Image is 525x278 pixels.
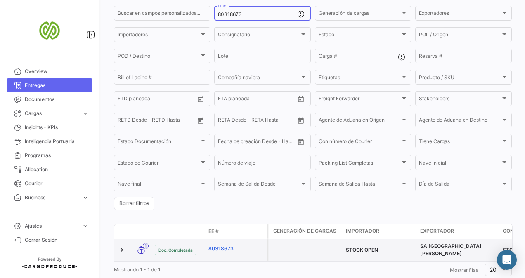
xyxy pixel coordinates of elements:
span: Overview [25,68,89,75]
span: Con número de Courier [319,140,400,146]
a: Allocation [7,163,92,177]
input: Desde [118,97,132,103]
input: Hasta [239,140,275,146]
a: Insights - KPIs [7,120,92,134]
span: Insights - KPIs [25,124,89,131]
button: Open calendar [295,114,307,127]
a: Documentos [7,92,92,106]
button: Borrar filtros [114,197,154,210]
input: Hasta [239,97,275,103]
span: Programas [25,152,89,159]
span: Consignatario [218,33,300,39]
span: Inteligencia Portuaria [25,138,89,145]
span: Importadores [118,33,199,39]
a: Courier [7,177,92,191]
datatable-header-cell: Importador [343,224,417,239]
datatable-header-cell: Exportador [417,224,499,239]
span: Generación de cargas [319,12,400,17]
span: Tiene Cargas [419,140,501,146]
span: Generación de cargas [273,227,336,235]
input: Desde [218,140,233,146]
span: expand_more [82,194,89,201]
input: Hasta [138,97,175,103]
input: Desde [118,118,132,124]
span: expand_more [82,208,89,215]
span: Agente de Aduana en Destino [419,118,501,124]
span: Importador [346,227,379,235]
span: Mostrar filas [450,267,478,273]
span: Agente de Aduana en Origen [319,118,400,124]
span: Entregas [25,82,89,89]
span: Nave inicial [419,161,501,167]
span: Stakeholders [419,97,501,103]
input: Desde [218,97,233,103]
span: POL / Origen [419,33,501,39]
button: Open calendar [194,93,207,105]
span: Packing List Completas [319,161,400,167]
span: Ajustes [25,222,78,230]
span: expand_more [82,222,89,230]
span: Compañía naviera [218,75,300,81]
a: Inteligencia Portuaria [7,134,92,148]
span: Cerrar Sesión [25,236,89,244]
span: Doc. Completada [158,247,193,253]
span: Estado [319,33,400,39]
span: expand_more [82,110,89,117]
span: Etiquetas [319,75,400,81]
span: Semana de Salida Desde [218,182,300,188]
span: 20 [490,266,497,273]
span: POD / Destino [118,54,199,60]
button: Open calendar [295,93,307,105]
span: Mostrando 1 - 1 de 1 [114,266,161,273]
span: Nave final [118,182,199,188]
span: Producto / SKU [419,75,501,81]
datatable-header-cell: Estado Doc. [151,228,205,235]
datatable-header-cell: Modo de Transporte [131,228,151,235]
span: SA SAN MIGUEL [420,243,482,257]
a: Overview [7,64,92,78]
span: Business [25,194,78,201]
input: Hasta [239,118,275,124]
datatable-header-cell: Generación de cargas [268,224,343,239]
button: Open calendar [295,136,307,148]
span: Estadísticas [25,208,78,215]
a: 80318673 [208,245,264,252]
span: STOCK OPEN [346,247,378,253]
input: Desde [218,118,233,124]
span: Estado Documentación [118,140,199,146]
span: Documentos [25,96,89,103]
button: Open calendar [194,114,207,127]
span: Semana de Salida Hasta [319,182,400,188]
span: Allocation [25,166,89,173]
input: Hasta [138,118,175,124]
span: 1 [143,243,149,249]
span: EE # [208,228,219,235]
a: Entregas [7,78,92,92]
div: Abrir Intercom Messenger [497,250,517,270]
span: Cargas [25,110,78,117]
span: Exportadores [419,12,501,17]
span: Exportador [420,227,454,235]
span: Día de Salida [419,182,501,188]
span: Courier [25,180,89,187]
span: Estado de Courier [118,161,199,167]
span: Freight Forwarder [319,97,400,103]
img: san-miguel-logo.png [29,10,70,51]
a: Expand/Collapse Row [118,246,126,254]
datatable-header-cell: EE # [205,224,267,238]
a: Programas [7,148,92,163]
